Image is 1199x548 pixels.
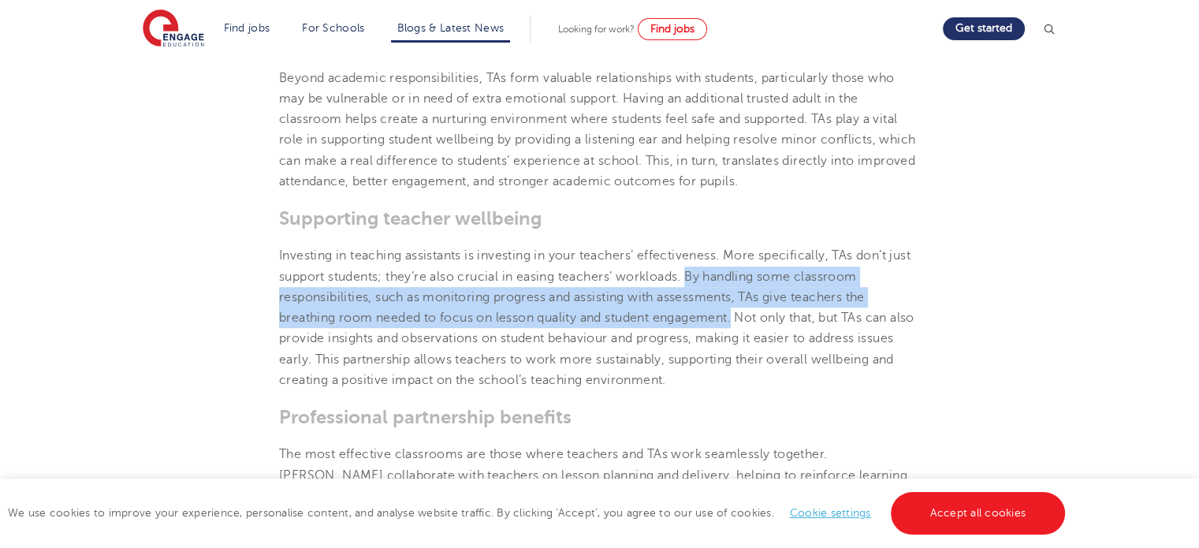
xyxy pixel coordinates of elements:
[143,9,204,49] img: Engage Education
[8,507,1069,519] span: We use cookies to improve your experience, personalise content, and analyse website traffic. By c...
[790,507,871,519] a: Cookie settings
[279,207,542,229] span: Supporting teacher wellbeing
[650,23,694,35] span: Find jobs
[279,71,915,188] span: Beyond academic responsibilities, TAs form valuable relationships with students, particularly tho...
[943,17,1025,40] a: Get started
[224,22,270,34] a: Find jobs
[638,18,707,40] a: Find jobs
[302,22,364,34] a: For Schools
[397,22,505,34] a: Blogs & Latest News
[558,24,635,35] span: Looking for work?
[279,406,572,428] span: Professional partnership benefits
[891,492,1066,535] a: Accept all cookies
[279,248,914,387] span: Investing in teaching assistants is investing in your teachers’ effectiveness. More specifically,...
